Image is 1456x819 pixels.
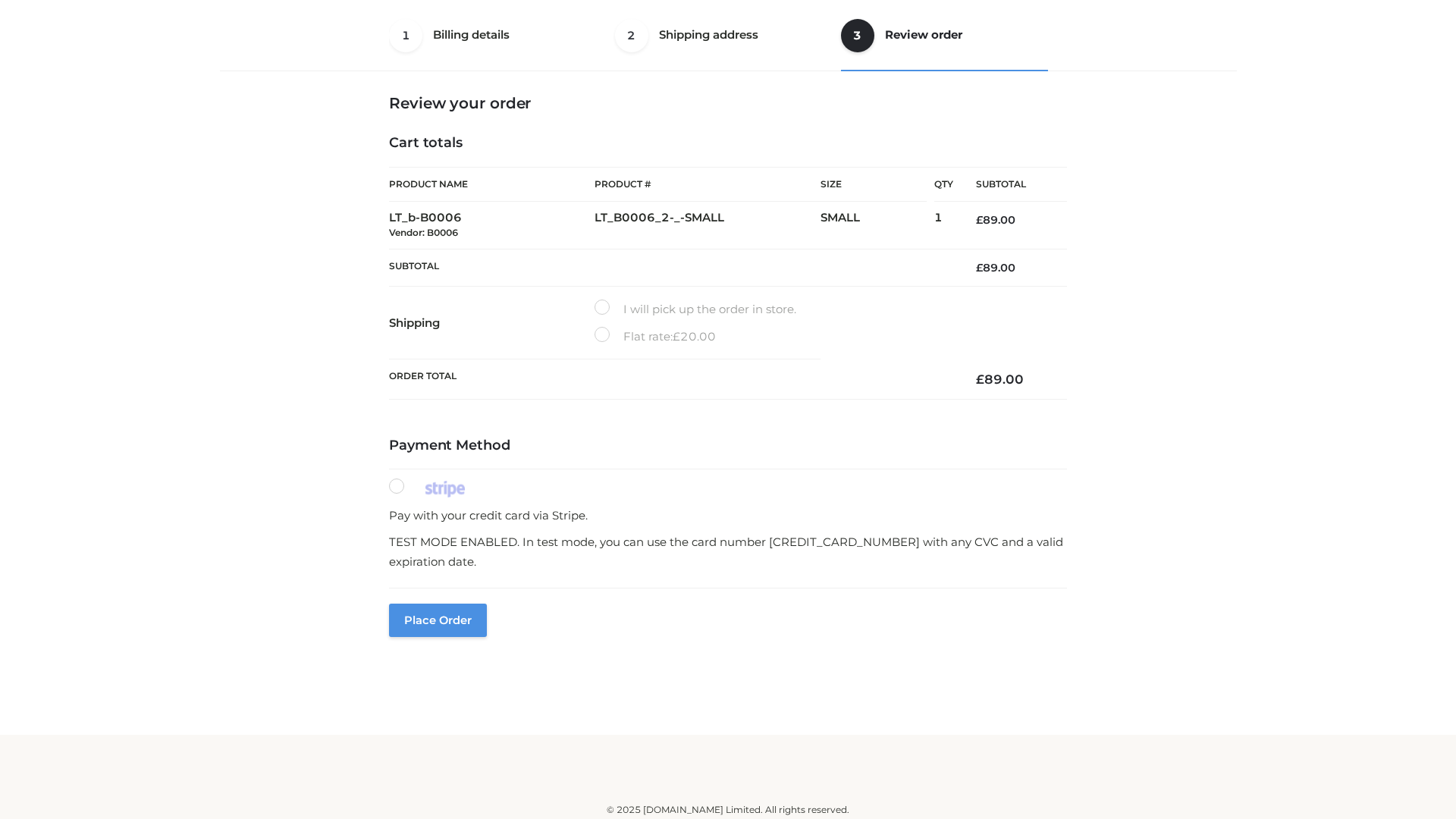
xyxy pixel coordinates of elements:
bdi: 89.00 [976,261,1015,275]
th: Order Total [389,359,953,400]
span: £ [976,261,983,275]
th: Subtotal [389,249,953,286]
h3: Review your order [389,94,1067,112]
div: © 2025 [DOMAIN_NAME] Limited. All rights reserved. [225,802,1231,817]
th: Size [821,168,927,202]
td: SMALL [821,202,934,249]
span: £ [673,329,680,344]
span: £ [976,213,983,227]
th: Subtotal [953,168,1067,202]
h4: Cart totals [389,135,1067,152]
th: Qty [934,167,953,202]
p: TEST MODE ENABLED. In test mode, you can use the card number [CREDIT_CARD_NUMBER] with any CVC an... [389,532,1067,571]
label: Flat rate: [595,327,716,347]
th: Product # [595,167,821,202]
td: LT_b-B0006 [389,202,595,249]
th: Product Name [389,167,595,202]
h4: Payment Method [389,438,1067,454]
td: 1 [934,202,953,249]
bdi: 89.00 [976,213,1015,227]
label: I will pick up the order in store. [595,300,796,319]
bdi: 89.00 [976,372,1024,387]
td: LT_B0006_2-_-SMALL [595,202,821,249]
small: Vendor: B0006 [389,227,458,238]
button: Place order [389,604,487,637]
span: £ [976,372,984,387]
bdi: 20.00 [673,329,716,344]
th: Shipping [389,287,595,359]
p: Pay with your credit card via Stripe. [389,506,1067,526]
